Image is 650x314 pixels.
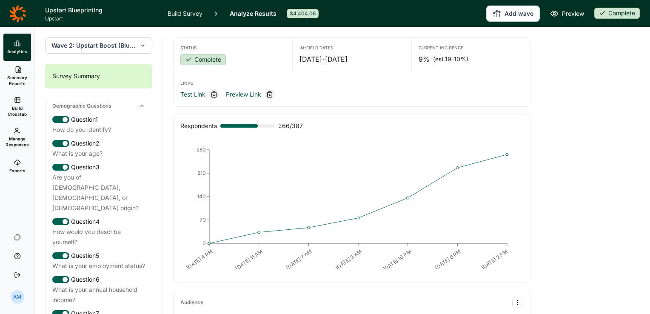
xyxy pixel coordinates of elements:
[46,99,152,113] div: Demographic Questions
[486,6,540,22] button: Add wave
[7,105,28,117] span: Build Crosstab
[52,162,145,172] div: Question 3
[512,297,523,308] button: Audience Options
[52,172,145,213] div: Are you of [DEMOGRAPHIC_DATA], [DEMOGRAPHIC_DATA], or [DEMOGRAPHIC_DATA] origin?
[285,248,313,271] text: [DATE] 7 AM
[419,45,523,51] div: Current Incidence
[180,299,203,306] div: Audience
[3,91,31,122] a: Build Crosstab
[202,240,206,246] tspan: 0
[594,8,640,20] button: Complete
[209,89,219,100] div: Copy link
[278,121,303,131] span: 266 / 387
[52,114,145,125] div: Question 1
[550,9,584,19] a: Preview
[52,261,145,271] div: What is your employment status?
[45,15,157,22] span: Upstart
[3,122,31,153] a: Manage Responses
[52,274,145,285] div: Question 6
[419,54,430,64] span: 9%
[200,217,206,223] tspan: 70
[7,74,28,86] span: Summary Reports
[52,217,145,227] div: Question 4
[46,64,152,88] div: Survey Summary
[185,248,214,271] text: [DATE] 4 PM
[197,193,206,200] tspan: 140
[197,170,206,176] tspan: 210
[197,146,206,153] tspan: 280
[382,248,413,272] text: [DATE] 10 PM
[52,227,145,247] div: How would you describe yourself?
[265,89,275,100] div: Copy link
[9,168,26,174] span: Exports
[3,153,31,180] a: Exports
[52,125,145,135] div: How do you identify?
[562,9,584,19] span: Preview
[180,80,523,86] div: Links
[594,8,640,19] div: Complete
[334,248,363,271] text: [DATE] 3 AM
[180,121,217,131] div: Respondents
[3,61,31,91] a: Summary Reports
[11,290,24,304] div: AM
[180,45,285,51] div: Status
[180,54,226,65] div: Complete
[52,138,145,148] div: Question 2
[234,248,263,271] text: [DATE] 11 AM
[6,136,29,148] span: Manage Responses
[299,45,404,51] div: In-Field Dates
[299,54,404,64] div: [DATE] - [DATE]
[480,248,509,271] text: [DATE] 2 PM
[51,41,136,50] span: Wave 2: Upstart Boost (Blueprint wave)
[433,55,468,63] span: (est. 19-10% )
[180,89,205,100] a: Test Link
[52,251,145,261] div: Question 5
[226,89,261,100] a: Preview Link
[433,248,462,271] text: [DATE] 6 PM
[52,285,145,305] div: What is your annual household income?
[3,34,31,61] a: Analytics
[45,37,152,54] button: Wave 2: Upstart Boost (Blueprint wave)
[45,5,157,15] h1: Upstart Blueprinting
[7,49,27,54] span: Analytics
[52,148,145,159] div: What is your age?
[287,9,319,18] div: $4,404.06
[180,54,226,66] button: Complete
